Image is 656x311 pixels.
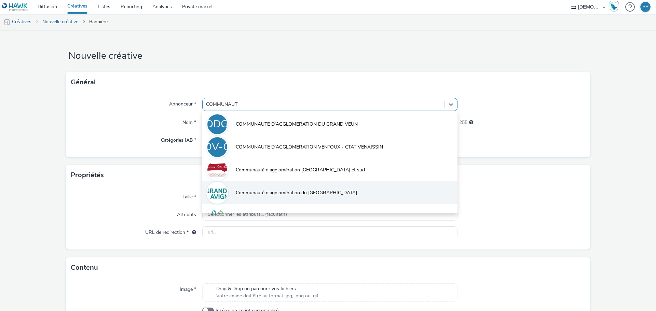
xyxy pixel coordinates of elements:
[180,191,199,200] label: Taille *
[3,19,10,26] img: mobile
[207,160,227,180] img: Communauté d'agglomération Beaune côte et sud
[202,226,457,238] input: url...
[39,14,82,30] a: Nouvelle créative
[174,209,199,218] label: Attributs
[469,119,473,126] div: 255 caractères maximum
[236,212,415,219] span: Communauté de communes de [GEOGRAPHIC_DATA] et du [GEOGRAPHIC_DATA]
[71,263,98,273] h3: Contenu
[236,121,358,128] span: COMMUNAUTE D'AGGLOMERATION DU GRAND VEUN
[142,226,199,236] label: URL de redirection *
[199,115,235,134] div: CDDGV
[236,189,357,196] span: Communauté d'agglomération du [GEOGRAPHIC_DATA]
[609,1,619,12] img: Hawk Academy
[177,283,199,293] label: Image *
[71,170,104,180] h3: Propriétés
[197,138,237,157] div: CDV-CV
[66,50,590,62] h1: Nouvelle créative
[71,77,96,87] h3: Général
[207,206,227,226] img: Communauté de communes de la Mossig et du Vignoble
[2,3,28,11] img: undefined Logo
[216,285,318,292] span: Drag & Drop ou parcourir vos fichiers.
[166,98,199,108] label: Annonceur *
[180,116,199,126] label: Nom *
[189,229,196,236] div: L'URL de redirection sera utilisée comme URL de validation avec certains SSP et ce sera l'URL de ...
[216,293,318,299] span: Votre image doit être au format .jpg, .png ou .gif
[642,2,648,12] div: BP
[207,183,227,203] img: Communauté d'agglomération du Grand Avignon
[86,14,111,30] a: Bannière
[158,134,199,144] label: Catégories IAB *
[208,212,287,217] span: Sélectionner les attributs... (facultatif)
[236,167,365,173] span: Communauté d'agglomération [GEOGRAPHIC_DATA] et sud
[609,1,622,12] a: Hawk Academy
[459,119,467,126] span: 255
[236,144,383,151] span: COMMUNAUTE D'AGGLOMERATION VENTOUX - CTAT VENAISSIN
